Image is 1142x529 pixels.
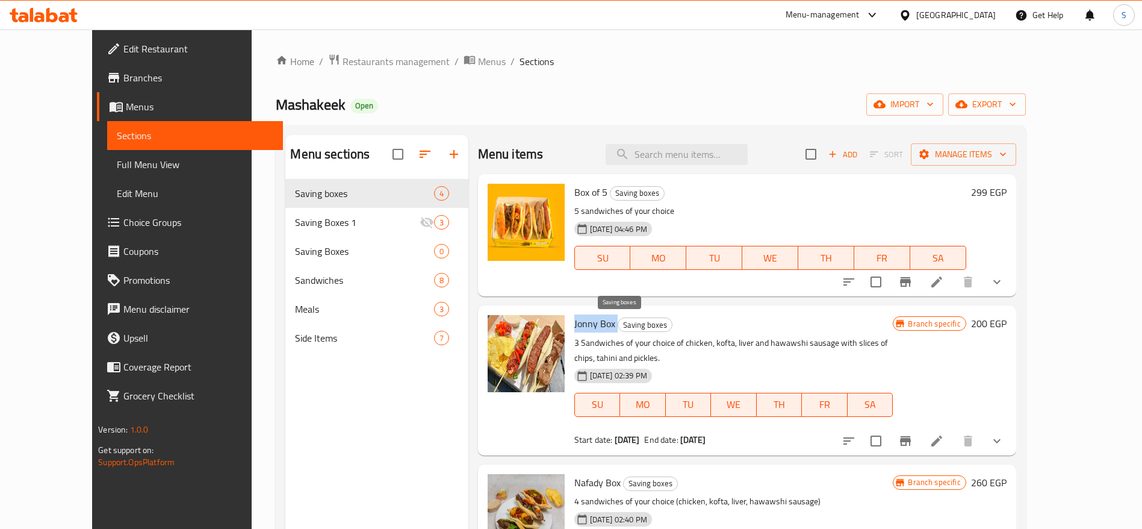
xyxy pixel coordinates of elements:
[295,302,433,316] span: Meals
[350,101,378,111] span: Open
[742,246,798,270] button: WE
[971,474,1007,491] h6: 260 EGP
[295,186,433,201] div: Saving boxes
[990,275,1004,289] svg: Show Choices
[574,183,607,201] span: Box of 5
[455,54,459,69] li: /
[891,268,920,296] button: Branch-specific-item
[686,246,742,270] button: TU
[107,121,283,150] a: Sections
[574,315,615,333] span: Jonny Box
[434,273,449,287] div: items
[435,246,448,257] span: 0
[852,396,889,413] span: SA
[295,244,433,258] span: Saving Boxes
[107,179,283,208] a: Edit Menu
[420,215,434,230] svg: Inactive section
[295,331,433,345] span: Side Items
[971,315,1007,332] h6: 200 EGP
[666,393,712,417] button: TU
[606,144,748,165] input: search
[107,150,283,179] a: Full Menu View
[439,140,468,169] button: Add section
[848,393,893,417] button: SA
[295,215,419,230] span: Saving Boxes 1
[574,393,620,417] button: SU
[920,147,1007,162] span: Manage items
[635,249,681,267] span: MO
[97,352,283,381] a: Coverage Report
[580,249,626,267] span: SU
[747,249,793,267] span: WE
[276,54,1025,69] nav: breadcrumb
[574,494,893,509] p: 4 sandwiches of your choice (chicken, kofta, liver, hawawshi sausage)
[786,8,860,22] div: Menu-management
[435,304,448,315] span: 3
[903,477,965,488] span: Branch specific
[98,442,154,458] span: Get support on:
[802,393,848,417] button: FR
[876,97,934,112] span: import
[123,273,273,287] span: Promotions
[716,396,752,413] span: WE
[863,269,889,295] span: Select to update
[680,432,706,448] b: [DATE]
[434,215,449,230] div: items
[123,42,273,56] span: Edit Restaurant
[123,360,273,374] span: Coverage Report
[574,432,613,448] span: Start date:
[478,54,506,69] span: Menus
[488,184,565,261] img: Box of 5
[295,273,433,287] span: Sandwiches
[520,54,554,69] span: Sections
[574,336,893,366] p: 3 Sandwiches of your choice of chicken, kofta, liver and hawawshi sausage with slices of chips, t...
[915,249,961,267] span: SA
[644,432,678,448] span: End date:
[97,92,283,121] a: Menus
[434,244,449,258] div: items
[854,246,910,270] button: FR
[97,63,283,92] a: Branches
[762,396,798,413] span: TH
[488,315,565,392] img: Jonny Box
[98,422,128,437] span: Version:
[891,427,920,455] button: Branch-specific-item
[910,246,966,270] button: SA
[385,142,411,167] span: Select all sections
[1122,8,1126,22] span: S
[859,249,905,267] span: FR
[574,474,621,492] span: Nafady Box
[903,318,965,330] span: Branch specific
[285,174,468,357] nav: Menu sections
[285,237,468,266] div: Saving Boxes0
[954,427,982,455] button: delete
[285,295,468,324] div: Meals3
[929,275,944,289] a: Edit menu item
[948,93,1026,116] button: export
[123,215,273,230] span: Choice Groups
[824,145,862,164] span: Add item
[130,422,149,437] span: 1.0.0
[97,266,283,295] a: Promotions
[285,208,468,237] div: Saving Boxes 13
[574,204,966,219] p: 5 sandwiches of your choice
[117,186,273,201] span: Edit Menu
[276,54,314,69] a: Home
[574,246,631,270] button: SU
[97,324,283,352] a: Upsell
[510,54,515,69] li: /
[285,324,468,352] div: Side Items7
[290,145,370,163] h2: Menu sections
[862,145,911,164] span: Select section first
[435,188,448,199] span: 4
[827,148,859,161] span: Add
[585,370,652,381] span: [DATE] 02:39 PM
[671,396,707,413] span: TU
[585,224,652,235] span: [DATE] 04:46 PM
[625,396,661,413] span: MO
[350,99,378,113] div: Open
[343,54,450,69] span: Restaurants management
[580,396,615,413] span: SU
